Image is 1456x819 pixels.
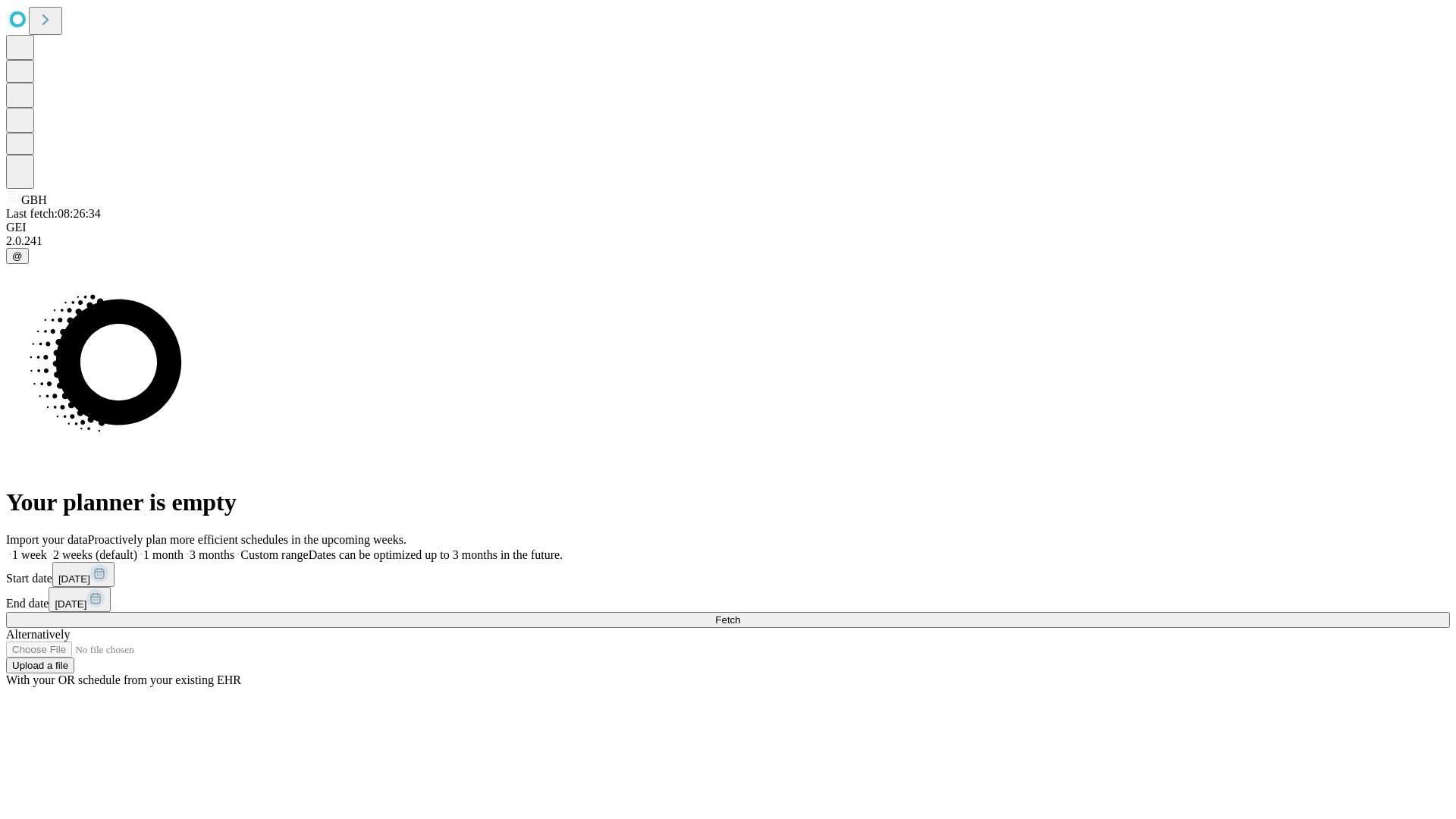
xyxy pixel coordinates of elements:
[21,193,47,206] span: GBH
[12,548,47,561] span: 1 week
[6,248,29,264] button: @
[53,548,137,561] span: 2 weeks (default)
[6,488,1450,516] h1: Your planner is empty
[6,628,70,641] span: Alternatively
[6,533,88,546] span: Import your data
[55,598,86,610] span: [DATE]
[12,250,23,262] span: @
[6,673,241,686] span: With your OR schedule from your existing EHR
[6,612,1450,628] button: Fetch
[143,548,184,561] span: 1 month
[6,657,74,673] button: Upload a file
[6,207,101,220] span: Last fetch: 08:26:34
[88,533,406,546] span: Proactively plan more efficient schedules in the upcoming weeks.
[6,587,1450,612] div: End date
[190,548,234,561] span: 3 months
[52,562,115,587] button: [DATE]
[6,562,1450,587] div: Start date
[49,587,111,612] button: [DATE]
[6,234,1450,248] div: 2.0.241
[715,614,740,626] span: Fetch
[240,548,308,561] span: Custom range
[6,221,1450,234] div: GEI
[309,548,563,561] span: Dates can be optimized up to 3 months in the future.
[58,573,90,585] span: [DATE]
